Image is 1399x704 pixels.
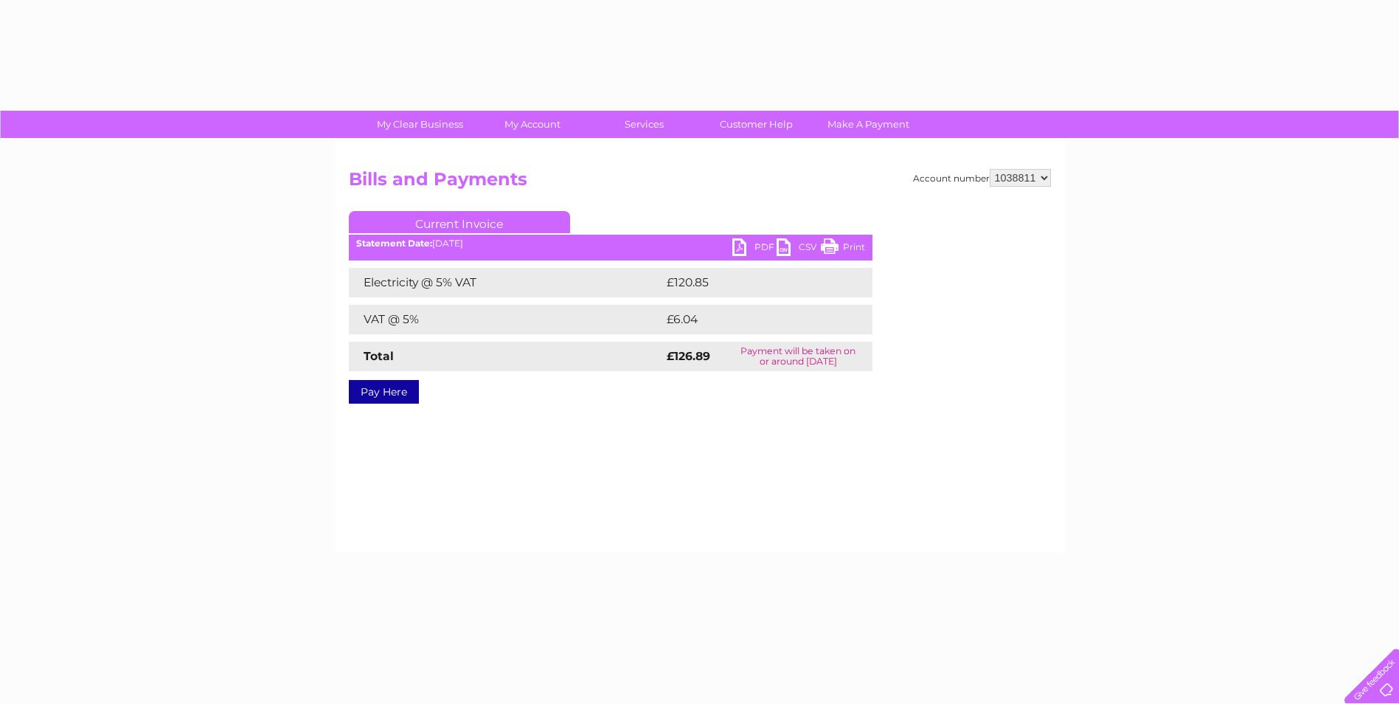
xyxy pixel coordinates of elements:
td: £120.85 [663,268,845,297]
a: Pay Here [349,380,419,404]
a: Current Invoice [349,211,570,233]
td: £6.04 [663,305,839,334]
h2: Bills and Payments [349,169,1051,197]
a: My Clear Business [359,111,481,138]
td: Payment will be taken on or around [DATE] [724,342,872,371]
a: CSV [777,238,821,260]
a: PDF [732,238,777,260]
strong: Total [364,349,394,363]
td: VAT @ 5% [349,305,663,334]
div: [DATE] [349,238,872,249]
td: Electricity @ 5% VAT [349,268,663,297]
a: Make A Payment [808,111,929,138]
b: Statement Date: [356,238,432,249]
a: Services [583,111,705,138]
a: Customer Help [695,111,817,138]
a: My Account [471,111,593,138]
a: Print [821,238,865,260]
strong: £126.89 [667,349,710,363]
div: Account number [913,169,1051,187]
